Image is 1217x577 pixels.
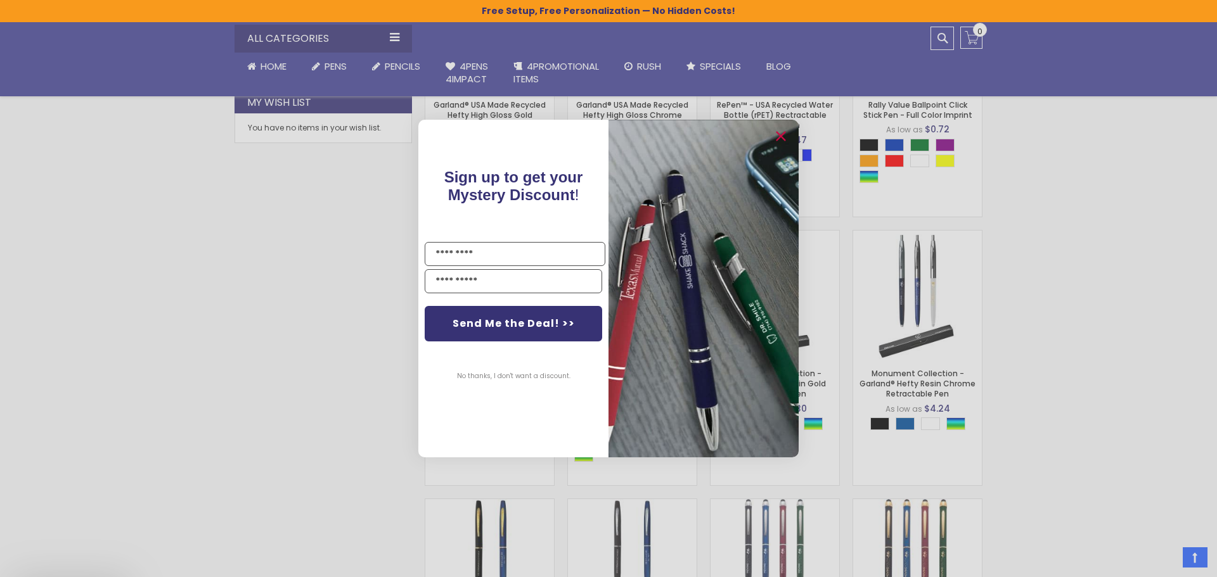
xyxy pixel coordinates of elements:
[444,168,583,203] span: Sign up to get your Mystery Discount
[444,168,583,203] span: !
[608,120,799,457] img: pop-up-image
[451,360,577,392] button: No thanks, I don't want a discount.
[425,306,602,341] button: Send Me the Deal! >>
[771,126,791,146] button: Close dialog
